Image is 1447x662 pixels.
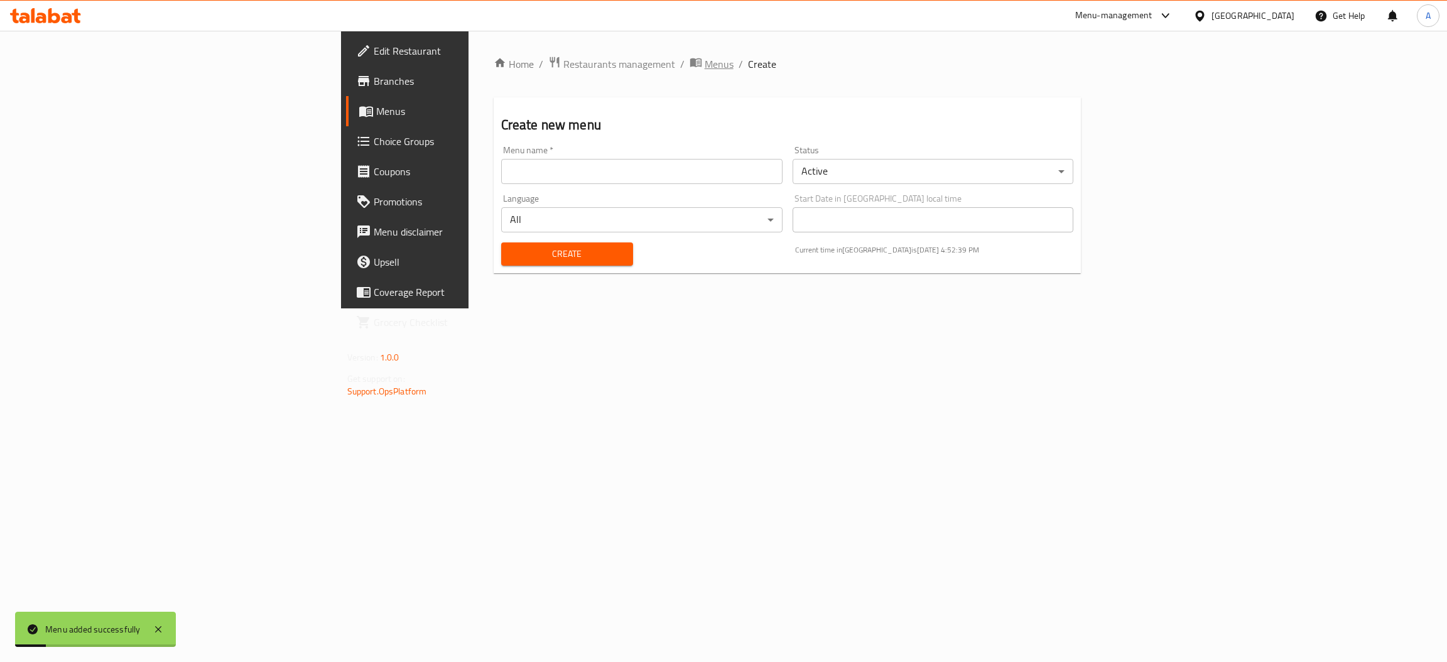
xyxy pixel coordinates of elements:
span: 1.0.0 [380,349,399,366]
span: Grocery Checklist [374,315,573,330]
a: Restaurants management [548,56,675,72]
span: Menus [705,57,734,72]
a: Branches [346,66,583,96]
a: Edit Restaurant [346,36,583,66]
div: Menu added successfully [45,622,141,636]
span: Coverage Report [374,285,573,300]
span: A [1426,9,1431,23]
span: Branches [374,73,573,89]
span: Edit Restaurant [374,43,573,58]
a: Upsell [346,247,583,277]
span: Choice Groups [374,134,573,149]
a: Coverage Report [346,277,583,307]
nav: breadcrumb [494,56,1081,72]
button: Create [501,242,633,266]
a: Promotions [346,187,583,217]
div: All [501,207,783,232]
a: Menus [690,56,734,72]
a: Coupons [346,156,583,187]
li: / [680,57,685,72]
input: Please enter Menu name [501,159,783,184]
p: Current time in [GEOGRAPHIC_DATA] is [DATE] 4:52:39 PM [795,244,1074,256]
span: Get support on: [347,371,405,387]
h2: Create new menu [501,116,1074,134]
span: Menu disclaimer [374,224,573,239]
span: Menus [376,104,573,119]
a: Choice Groups [346,126,583,156]
a: Menus [346,96,583,126]
span: Coupons [374,164,573,179]
span: Create [511,246,623,262]
a: Menu disclaimer [346,217,583,247]
span: Create [748,57,776,72]
span: Version: [347,349,378,366]
span: Restaurants management [563,57,675,72]
div: Menu-management [1075,8,1152,23]
span: Upsell [374,254,573,269]
li: / [739,57,743,72]
a: Support.OpsPlatform [347,383,427,399]
div: [GEOGRAPHIC_DATA] [1211,9,1294,23]
span: Promotions [374,194,573,209]
div: Active [793,159,1074,184]
a: Grocery Checklist [346,307,583,337]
